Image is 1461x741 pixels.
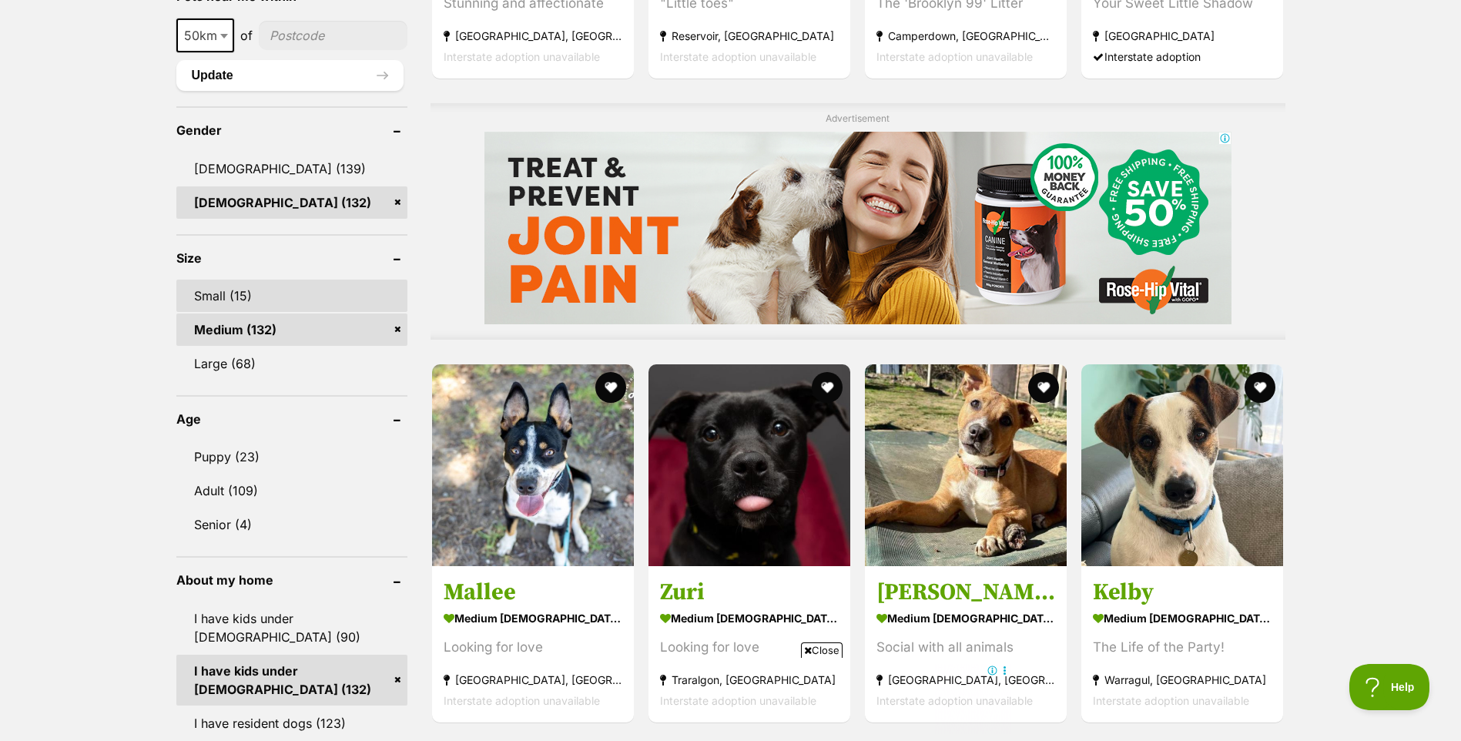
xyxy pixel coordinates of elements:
strong: Reservoir, [GEOGRAPHIC_DATA] [660,25,839,46]
input: postcode [259,21,407,50]
a: [PERSON_NAME] medium [DEMOGRAPHIC_DATA] Dog Social with all animals [GEOGRAPHIC_DATA], [GEOGRAPHI... [865,565,1067,722]
button: Update [176,60,404,91]
div: The Life of the Party! [1093,636,1272,657]
h3: Mallee [444,577,622,606]
span: Interstate adoption unavailable [660,50,816,63]
img: Mallee - Australian Kelpie Dog [432,364,634,566]
span: Interstate adoption unavailable [444,50,600,63]
img: Zuri - Staffordshire Bull Terrier Dog [648,364,850,566]
button: favourite [595,372,626,403]
iframe: Advertisement [451,664,1011,733]
span: Interstate adoption unavailable [876,50,1033,63]
header: Size [176,251,407,265]
div: Advertisement [431,103,1285,340]
strong: Camperdown, [GEOGRAPHIC_DATA] [876,25,1055,46]
div: Interstate adoption [1093,46,1272,67]
a: Small (15) [176,280,407,312]
strong: medium [DEMOGRAPHIC_DATA] Dog [876,606,1055,629]
span: Close [801,642,843,658]
a: [DEMOGRAPHIC_DATA] (132) [176,186,407,219]
iframe: Help Scout Beacon - Open [1349,664,1430,710]
header: About my home [176,573,407,587]
h3: [PERSON_NAME] [876,577,1055,606]
a: I have kids under [DEMOGRAPHIC_DATA] (90) [176,602,407,653]
header: Gender [176,123,407,137]
span: of [240,26,253,45]
iframe: Advertisement [484,132,1231,324]
div: Looking for love [660,636,839,657]
strong: medium [DEMOGRAPHIC_DATA] Dog [1093,606,1272,629]
span: Interstate adoption unavailable [444,693,600,706]
strong: Warragul, [GEOGRAPHIC_DATA] [1093,669,1272,689]
a: Mallee medium [DEMOGRAPHIC_DATA] Dog Looking for love [GEOGRAPHIC_DATA], [GEOGRAPHIC_DATA] Inters... [432,565,634,722]
strong: [GEOGRAPHIC_DATA] [1093,25,1272,46]
a: Zuri medium [DEMOGRAPHIC_DATA] Dog Looking for love Traralgon, [GEOGRAPHIC_DATA] Interstate adopt... [648,565,850,722]
a: Adult (109) [176,474,407,507]
span: 50km [176,18,234,52]
img: Sophie - Mixed breed Dog [865,364,1067,566]
a: Kelby medium [DEMOGRAPHIC_DATA] Dog The Life of the Party! Warragul, [GEOGRAPHIC_DATA] Interstate... [1081,565,1283,722]
a: I have kids under [DEMOGRAPHIC_DATA] (132) [176,655,407,706]
strong: [GEOGRAPHIC_DATA], [GEOGRAPHIC_DATA] [444,669,622,689]
a: Senior (4) [176,508,407,541]
strong: [GEOGRAPHIC_DATA], [GEOGRAPHIC_DATA] [444,25,622,46]
a: [DEMOGRAPHIC_DATA] (139) [176,153,407,185]
button: favourite [1245,372,1276,403]
div: Social with all animals [876,636,1055,657]
strong: medium [DEMOGRAPHIC_DATA] Dog [444,606,622,629]
button: favourite [812,372,843,403]
a: Puppy (23) [176,441,407,473]
header: Age [176,412,407,426]
div: Looking for love [444,636,622,657]
span: Interstate adoption unavailable [1093,693,1249,706]
a: I have resident dogs (123) [176,707,407,739]
h3: Kelby [1093,577,1272,606]
span: 50km [178,25,233,46]
img: Kelby - Mastiff x Jack Russell Terrier Dog [1081,364,1283,566]
a: Large (68) [176,347,407,380]
h3: Zuri [660,577,839,606]
a: Medium (132) [176,313,407,346]
strong: medium [DEMOGRAPHIC_DATA] Dog [660,606,839,629]
button: favourite [1028,372,1059,403]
